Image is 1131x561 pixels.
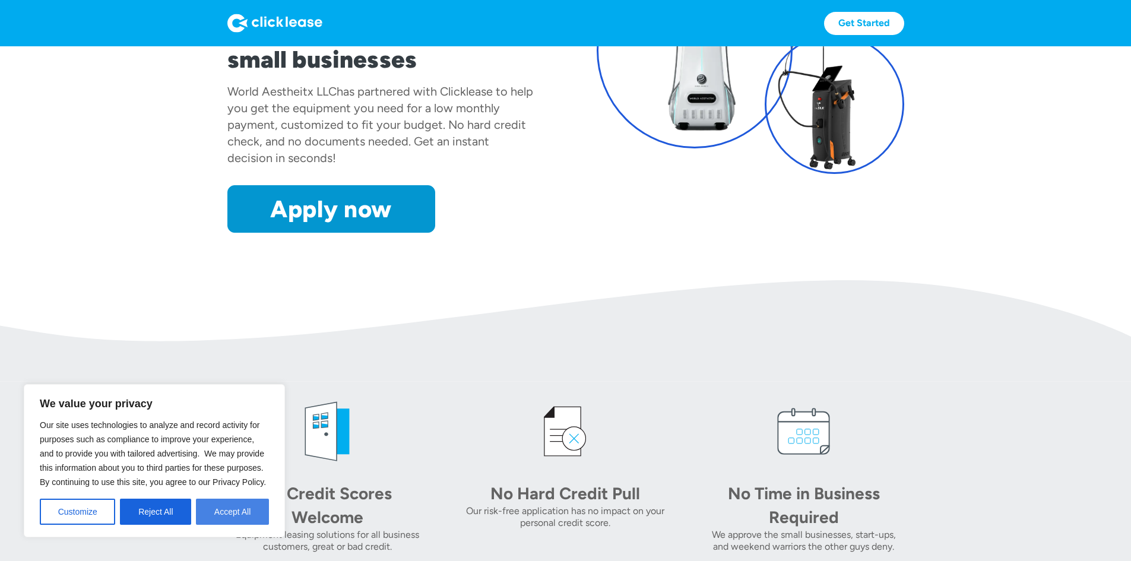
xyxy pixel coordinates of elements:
[824,12,904,35] a: Get Started
[292,396,363,467] img: welcome icon
[40,499,115,525] button: Customize
[227,185,435,233] a: Apply now
[120,499,191,525] button: Reject All
[244,481,410,529] div: All Credit Scores Welcome
[530,396,601,467] img: credit icon
[465,505,666,529] div: Our risk-free application has no impact on your personal credit score.
[24,384,285,537] div: We value your privacy
[227,84,337,99] div: World Aestheitx LLC
[768,396,839,467] img: calendar icon
[196,499,269,525] button: Accept All
[227,14,322,33] img: Logo
[40,397,269,411] p: We value your privacy
[40,420,266,487] span: Our site uses technologies to analyze and record activity for purposes such as compliance to impr...
[227,84,533,165] div: has partnered with Clicklease to help you get the equipment you need for a low monthly payment, c...
[227,529,427,553] div: Equipment leasing solutions for all business customers, great or bad credit.
[482,481,648,505] div: No Hard Credit Pull
[704,529,904,553] div: We approve the small businesses, start-ups, and weekend warriors the other guys deny.
[721,481,887,529] div: No Time in Business Required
